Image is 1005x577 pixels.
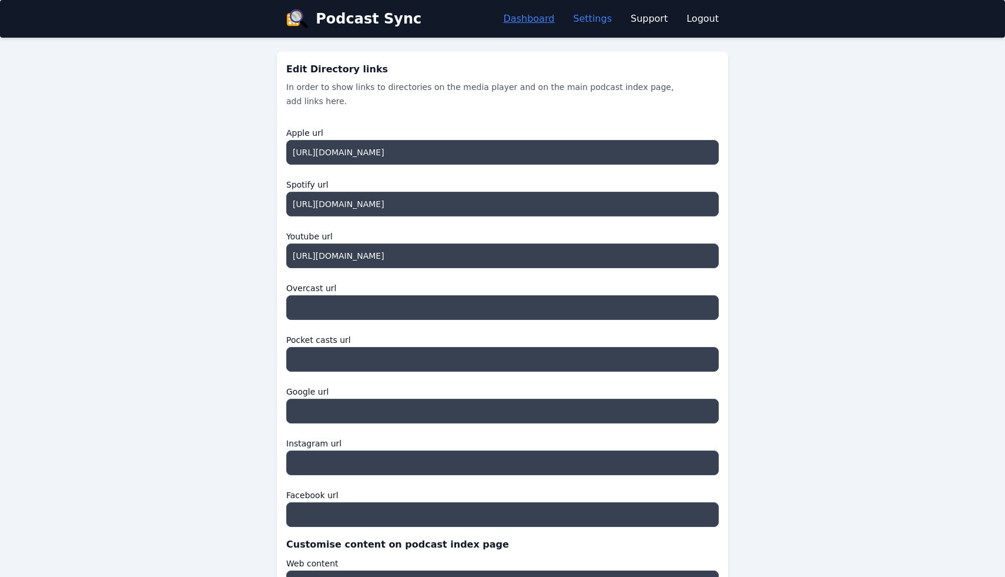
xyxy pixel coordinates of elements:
[286,226,719,244] label: Youtube url
[286,381,719,399] label: Google url
[286,329,719,347] label: Pocket casts url
[286,536,719,553] h3: Customise content on podcast index page
[286,553,719,571] label: Web content
[286,485,719,502] label: Facebook url
[631,12,668,26] a: Support
[286,61,719,78] h3: Edit Directory links
[286,9,309,28] img: logo-d6353d82961d4b277a996a0a8fdf87ac71be1fddf08234e77692563490a7b2fc.svg
[504,12,555,26] a: Dashboard
[286,9,421,28] a: Podcast Sync
[286,80,681,108] p: In order to show links to directories on the media player and on the main podcast index page, add...
[286,433,719,451] label: Instagram url
[286,278,719,295] label: Overcast url
[286,174,719,192] label: Spotify url
[286,122,719,140] label: Apple url
[316,9,421,28] span: Podcast Sync
[686,12,719,26] a: Logout
[573,12,612,26] a: Settings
